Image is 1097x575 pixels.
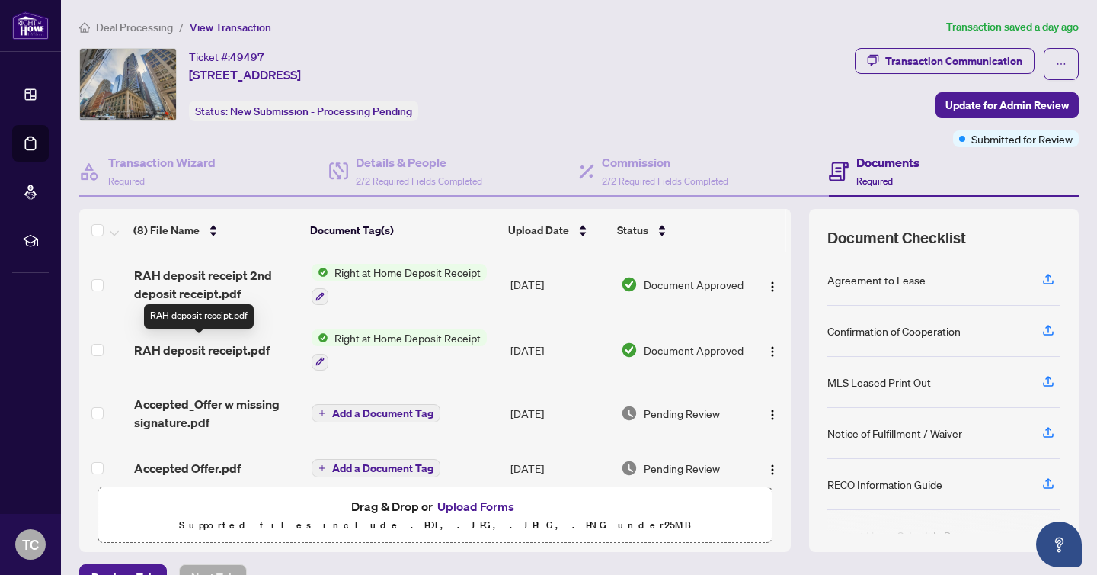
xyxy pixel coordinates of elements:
span: Status [617,222,648,239]
td: [DATE] [504,252,614,317]
button: Open asap [1036,522,1082,567]
img: Status Icon [312,329,328,346]
span: plus [318,464,326,472]
img: IMG-C12326976_1.jpg [80,49,176,120]
span: New Submission - Processing Pending [230,104,412,118]
span: RAH deposit receipt 2nd deposit receipt.pdf [134,266,299,303]
span: [STREET_ADDRESS] [189,66,301,84]
span: Add a Document Tag [332,408,433,419]
span: (8) File Name [133,222,200,239]
th: (8) File Name [127,209,304,252]
button: Upload Forms [433,496,519,516]
h4: Transaction Wizard [108,153,216,172]
div: Ticket #: [189,48,264,66]
span: Document Approved [644,342,744,358]
button: Add a Document Tag [312,458,440,478]
td: [DATE] [504,444,614,493]
button: Add a Document Tag [312,404,440,422]
span: plus [318,410,326,417]
div: RECO Information Guide [827,476,942,493]
span: Pending Review [644,460,720,477]
span: Accepted_Offer w missing signature.pdf [134,395,299,432]
button: Logo [760,401,785,426]
span: Upload Date [508,222,569,239]
th: Status [611,209,747,252]
th: Upload Date [502,209,612,252]
span: home [79,22,90,33]
td: [DATE] [504,317,614,383]
span: Submitted for Review [971,130,1073,147]
img: Document Status [621,460,638,477]
span: Document Approved [644,276,744,293]
span: Required [108,175,145,187]
span: TC [22,534,39,555]
div: Notice of Fulfillment / Waiver [827,425,962,442]
button: Status IconRight at Home Deposit Receipt [312,264,487,305]
article: Transaction saved a day ago [946,18,1079,36]
span: 2/2 Required Fields Completed [602,175,728,187]
h4: Commission [602,153,728,172]
img: Logo [766,345,779,358]
h4: Documents [856,153,919,172]
span: Drag & Drop or [351,496,519,516]
button: Add a Document Tag [312,403,440,423]
img: Document Status [621,405,638,422]
span: View Transaction [190,21,271,34]
div: Confirmation of Cooperation [827,323,961,339]
span: Right at Home Deposit Receipt [328,329,487,346]
button: Transaction Communication [855,48,1035,74]
div: MLS Leased Print Out [827,374,931,390]
button: Logo [760,456,785,480]
td: [DATE] [504,383,614,444]
span: RAH deposit receipt.pdf [134,341,270,359]
li: / [179,18,184,36]
span: Drag & Drop orUpload FormsSupported files include .PDF, .JPG, .JPEG, .PNG under25MB [98,487,772,544]
button: Logo [760,272,785,297]
span: Update for Admin Review [945,93,1069,117]
span: Required [856,175,893,187]
button: Add a Document Tag [312,459,440,477]
button: Update for Admin Review [935,92,1079,118]
span: ellipsis [1056,59,1067,69]
button: Logo [760,338,785,362]
span: Pending Review [644,405,720,422]
img: Document Status [621,342,638,358]
span: 2/2 Required Fields Completed [356,175,482,187]
img: Status Icon [312,264,328,281]
p: Supported files include .PDF, .JPG, .JPEG, .PNG under 25 MB [107,516,763,535]
span: Deal Processing [96,21,173,34]
img: Logo [766,281,779,293]
span: Accepted Offer.pdf [134,459,241,477]
span: Document Checklist [827,227,966,249]
img: Logo [766,409,779,421]
img: logo [12,11,49,40]
div: Agreement to Lease [827,271,926,288]
span: Right at Home Deposit Receipt [328,264,487,281]
span: Add a Document Tag [332,463,433,474]
button: Status IconRight at Home Deposit Receipt [312,329,487,371]
div: Status: [189,101,418,121]
div: RAH deposit receipt.pdf [144,304,254,329]
span: 49497 [230,50,264,64]
th: Document Tag(s) [304,209,501,252]
img: Logo [766,464,779,476]
h4: Details & People [356,153,482,172]
div: Transaction Communication [885,49,1022,73]
img: Document Status [621,276,638,293]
